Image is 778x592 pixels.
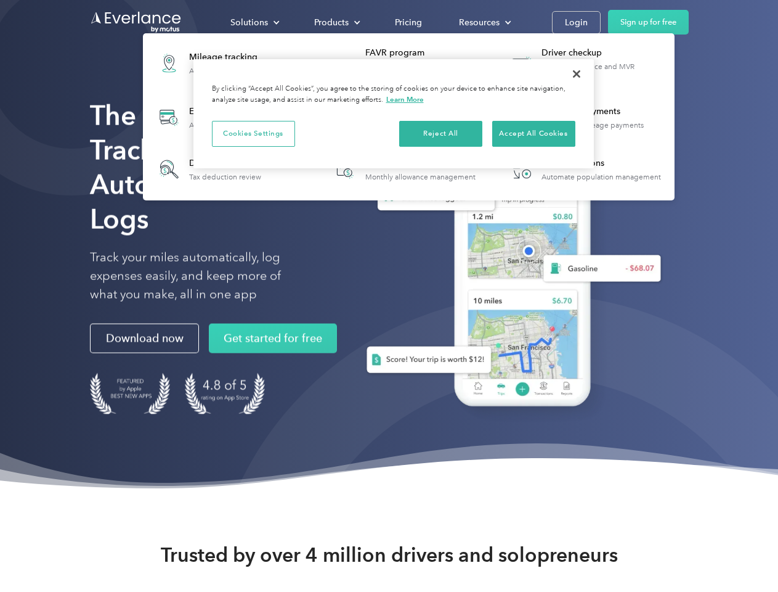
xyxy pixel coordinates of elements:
div: Products [314,15,349,30]
button: Accept All Cookies [492,121,575,147]
div: License, insurance and MVR verification [541,62,668,80]
div: HR Integrations [541,157,661,170]
div: Automatic mileage logs [189,67,269,75]
p: Track your miles automatically, log expenses easily, and keep more of what you make, all in one app [90,249,310,304]
div: Solutions [230,15,268,30]
strong: Trusted by over 4 million drivers and solopreneurs [161,543,618,567]
button: Close [563,60,590,88]
img: 4.9 out of 5 stars on the app store [185,373,265,414]
a: FAVR programFixed & Variable Rate reimbursement design & management [325,41,492,86]
div: Privacy [193,59,594,168]
div: Automate population management [541,173,661,181]
div: Monthly allowance management [365,173,476,181]
button: Cookies Settings [212,121,295,147]
div: FAVR program [365,47,492,59]
img: Badge for Featured by Apple Best New Apps [90,373,170,414]
a: Login [552,11,601,34]
a: Pricing [383,12,434,33]
div: Solutions [218,12,290,33]
a: Mileage trackingAutomatic mileage logs [149,41,275,86]
a: Expense trackingAutomatic transaction logs [149,95,284,140]
img: Everlance, mileage tracker app, expense tracking app [347,117,671,425]
div: Expense tracking [189,105,278,118]
div: Products [302,12,370,33]
a: Driver checkupLicense, insurance and MVR verification [501,41,668,86]
div: Login [565,15,588,30]
div: Pricing [395,15,422,30]
a: More information about your privacy, opens in a new tab [386,95,424,104]
div: Deduction finder [189,157,261,170]
div: Resources [459,15,500,30]
button: Reject All [399,121,482,147]
div: Cookie banner [193,59,594,168]
a: HR IntegrationsAutomate population management [501,149,667,189]
a: Download now [90,324,199,353]
a: Sign up for free [608,10,689,35]
div: Mileage tracking [189,51,269,64]
div: Driver checkup [541,47,668,59]
a: Get started for free [209,324,337,353]
a: Deduction finderTax deduction review [149,149,267,189]
div: Resources [447,12,521,33]
div: Automatic transaction logs [189,121,278,129]
a: Accountable planMonthly allowance management [325,149,482,189]
nav: Products [143,33,675,200]
div: Tax deduction review [189,173,261,181]
a: Go to homepage [90,10,182,34]
div: By clicking “Accept All Cookies”, you agree to the storing of cookies on your device to enhance s... [212,84,575,105]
